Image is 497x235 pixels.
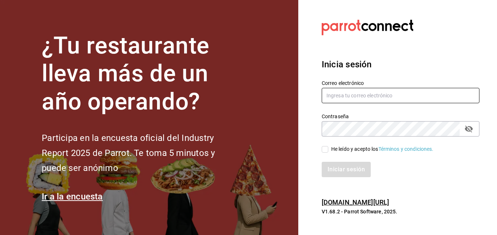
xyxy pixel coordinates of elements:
[42,131,239,175] h2: Participa en la encuesta oficial del Industry Report 2025 de Parrot. Te toma 5 minutos y puede se...
[378,146,434,152] a: Términos y condiciones.
[322,58,479,71] h3: Inicia sesión
[463,123,475,135] button: passwordField
[322,80,479,85] label: Correo electrónico
[331,145,434,153] div: He leído y acepto los
[322,208,479,215] p: V1.68.2 - Parrot Software, 2025.
[322,198,389,206] a: [DOMAIN_NAME][URL]
[42,191,103,202] a: Ir a la encuesta
[322,113,479,119] label: Contraseña
[42,32,239,116] h1: ¿Tu restaurante lleva más de un año operando?
[322,88,479,103] input: Ingresa tu correo electrónico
